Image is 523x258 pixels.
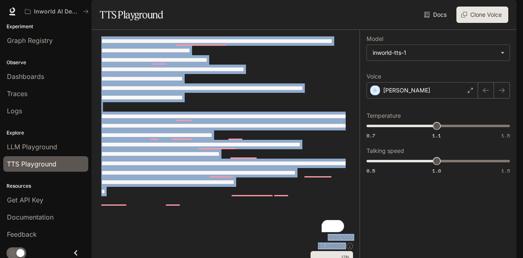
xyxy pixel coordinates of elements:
span: 0.7 [367,132,375,139]
span: 0.5 [367,167,375,174]
p: Talking speed [367,148,404,154]
p: Voice [367,74,381,79]
p: 1000 / 1000 [328,234,353,241]
a: Docs [422,7,450,23]
h1: TTS Playground [100,7,163,23]
button: All workspaces [21,3,92,20]
span: 1.1 [432,132,441,139]
span: 1.5 [501,167,510,174]
p: Model [367,36,383,42]
p: [PERSON_NAME] [383,86,430,94]
span: 1.5 [501,132,510,139]
button: Clone Voice [456,7,508,23]
p: Inworld AI Demos [34,8,80,15]
div: inworld-tts-1 [367,45,510,61]
span: 1.0 [432,167,441,174]
p: Temperature [367,113,401,119]
textarea: To enrich screen reader interactions, please activate Accessibility in Grammarly extension settings [101,36,346,234]
div: inworld-tts-1 [373,49,496,57]
p: $ 0.005000 [318,242,345,249]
